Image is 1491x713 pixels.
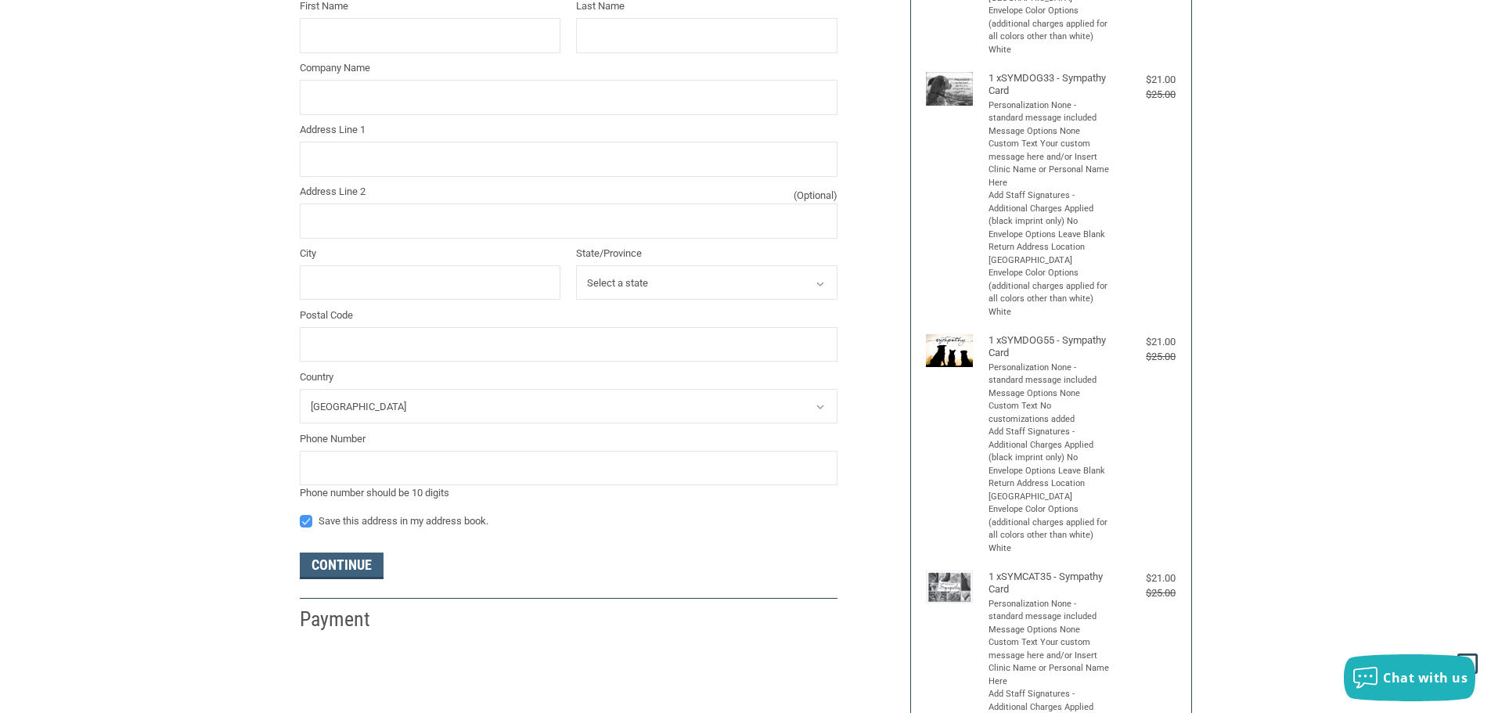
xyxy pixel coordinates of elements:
li: Personalization None - standard message included [989,598,1110,624]
li: Custom Text Your custom message here and/or Insert Clinic Name or Personal Name Here [989,138,1110,189]
li: Add Staff Signatures - Additional Charges Applied (black imprint only) No [989,426,1110,465]
li: Custom Text Your custom message here and/or Insert Clinic Name or Personal Name Here [989,636,1110,688]
div: $21.00 [1113,72,1176,88]
button: Chat with us [1344,654,1475,701]
div: $25.00 [1113,585,1176,601]
label: State/Province [576,246,837,261]
label: Save this address in my address book. [300,515,837,528]
h4: 1 x SYMCAT35 - Sympathy Card [989,571,1110,596]
label: Company Name [300,60,837,76]
div: $25.00 [1113,87,1176,103]
li: Envelope Color Options (additional charges applied for all colors other than white) White [989,267,1110,319]
li: Personalization None - standard message included [989,99,1110,125]
label: Address Line 1 [300,122,837,138]
label: Phone Number [300,431,837,447]
label: City [300,246,561,261]
li: Envelope Options Leave Blank [989,229,1110,242]
li: Return Address Location [GEOGRAPHIC_DATA] [989,477,1110,503]
li: Message Options None [989,387,1110,401]
div: $21.00 [1113,334,1176,350]
button: Continue [300,553,384,579]
label: Postal Code [300,308,837,323]
label: Country [300,369,837,385]
small: (Optional) [794,188,837,203]
li: Envelope Color Options (additional charges applied for all colors other than white) White [989,5,1110,56]
label: Address Line 2 [300,184,837,200]
h4: 1 x SYMDOG33 - Sympathy Card [989,72,1110,98]
div: $21.00 [1113,571,1176,586]
span: Chat with us [1383,669,1468,686]
li: Add Staff Signatures - Additional Charges Applied (black imprint only) No [989,189,1110,229]
li: Envelope Options Leave Blank [989,465,1110,478]
h4: 1 x SYMDOG55 - Sympathy Card [989,334,1110,360]
li: Message Options None [989,125,1110,139]
h2: Payment [300,607,391,632]
li: Custom Text No customizations added [989,400,1110,426]
li: Personalization None - standard message included [989,362,1110,387]
div: $25.00 [1113,349,1176,365]
li: Envelope Color Options (additional charges applied for all colors other than white) White [989,503,1110,555]
li: Return Address Location [GEOGRAPHIC_DATA] [989,241,1110,267]
div: Phone number should be 10 digits [300,485,837,501]
li: Message Options None [989,624,1110,637]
